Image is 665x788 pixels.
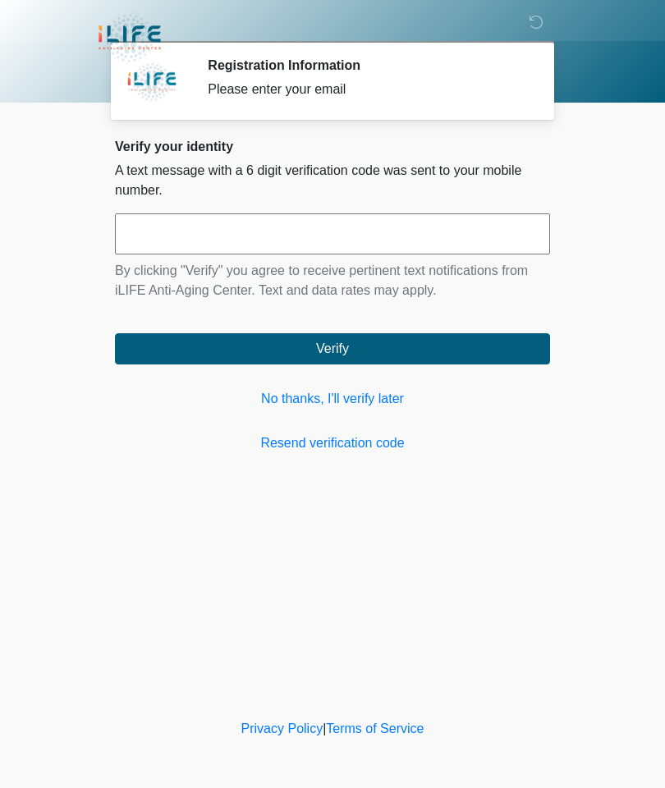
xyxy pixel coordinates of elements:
[115,433,550,453] a: Resend verification code
[115,261,550,300] p: By clicking "Verify" you agree to receive pertinent text notifications from iLIFE Anti-Aging Cent...
[323,722,326,735] a: |
[115,389,550,409] a: No thanks, I'll verify later
[115,139,550,154] h2: Verify your identity
[241,722,323,735] a: Privacy Policy
[208,80,525,99] div: Please enter your email
[99,12,161,64] img: iLIFE Anti-Aging Center Logo
[115,161,550,200] p: A text message with a 6 digit verification code was sent to your mobile number.
[127,57,177,107] img: Agent Avatar
[326,722,424,735] a: Terms of Service
[115,333,550,364] button: Verify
